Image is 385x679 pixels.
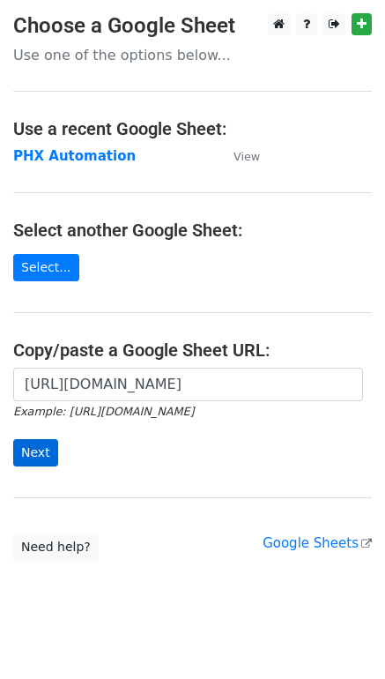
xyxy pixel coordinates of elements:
h3: Choose a Google Sheet [13,13,372,39]
a: Select... [13,254,79,281]
a: Need help? [13,533,99,561]
small: View [233,150,260,163]
h4: Select another Google Sheet: [13,220,372,241]
iframe: Chat Widget [297,594,385,679]
p: Use one of the options below... [13,46,372,64]
input: Next [13,439,58,466]
small: Example: [URL][DOMAIN_NAME] [13,405,194,418]
h4: Copy/paste a Google Sheet URL: [13,339,372,361]
a: View [216,148,260,164]
h4: Use a recent Google Sheet: [13,118,372,139]
a: PHX Automation [13,148,136,164]
input: Paste your Google Sheet URL here [13,368,363,401]
a: Google Sheets [263,535,372,551]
